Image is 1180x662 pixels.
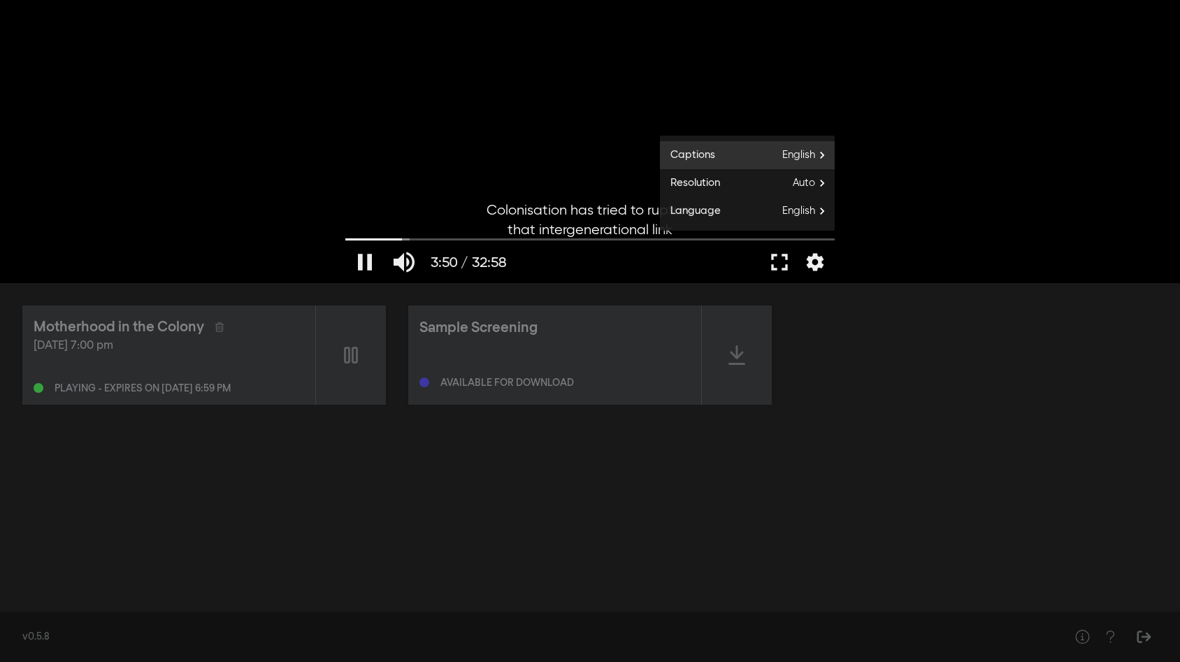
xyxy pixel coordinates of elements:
[55,384,231,394] div: Playing - expires on [DATE] 6:59 pm
[799,241,831,283] button: More settings
[660,203,721,220] span: Language
[34,338,304,354] div: [DATE] 7:00 pm
[34,317,204,338] div: Motherhood in the Colony
[424,241,513,283] button: 3:50 / 32:58
[760,241,799,283] button: Full screen
[440,378,574,388] div: Available for download
[660,169,835,197] button: Resolution
[782,145,835,166] span: English
[1096,623,1124,651] button: Help
[793,173,835,194] span: Auto
[660,197,835,225] button: Language
[660,175,720,192] span: Resolution
[419,317,538,338] div: Sample Screening
[660,147,715,164] span: Captions
[1068,623,1096,651] button: Help
[782,201,835,222] span: English
[1130,623,1158,651] button: Sign Out
[384,241,424,283] button: Mute
[345,241,384,283] button: Pause
[660,141,835,169] button: Captions
[22,630,1040,645] div: v0.5.8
